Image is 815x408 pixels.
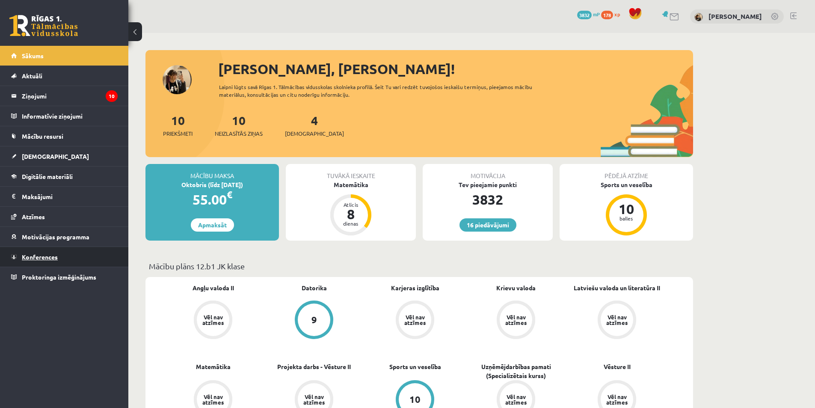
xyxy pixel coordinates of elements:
[163,301,264,341] a: Vēl nav atzīmes
[286,164,416,180] div: Tuvākā ieskaite
[605,394,629,405] div: Vēl nav atzīmes
[338,207,364,221] div: 8
[601,11,613,19] span: 178
[163,129,193,138] span: Priekšmeti
[11,267,118,287] a: Proktoringa izmēģinājums
[11,187,118,206] a: Maksājumi
[365,301,465,341] a: Vēl nav atzīmes
[11,106,118,126] a: Informatīvie ziņojumi
[694,13,703,21] img: Emīlija Bēvalde
[577,11,592,19] span: 3832
[560,180,693,237] a: Sports un veselība 10 balles
[11,66,118,86] a: Aktuāli
[574,283,660,292] a: Latviešu valoda un literatūra II
[708,12,762,21] a: [PERSON_NAME]
[227,188,232,201] span: €
[286,180,416,189] div: Matemātika
[302,283,327,292] a: Datorika
[191,218,234,232] a: Apmaksāt
[219,83,548,98] div: Laipni lūgts savā Rīgas 1. Tālmācības vidusskolas skolnieka profilā. Šeit Tu vari redzēt tuvojošo...
[504,314,528,325] div: Vēl nav atzīmes
[11,167,118,186] a: Digitālie materiāli
[201,394,225,405] div: Vēl nav atzīmes
[465,301,566,341] a: Vēl nav atzīmes
[145,189,279,210] div: 55.00
[277,362,351,371] a: Projekta darbs - Vēsture II
[201,314,225,325] div: Vēl nav atzīmes
[613,202,639,216] div: 10
[106,90,118,102] i: 10
[604,362,631,371] a: Vēsture II
[22,233,89,241] span: Motivācijas programma
[285,113,344,138] a: 4[DEMOGRAPHIC_DATA]
[22,106,118,126] legend: Informatīvie ziņojumi
[11,126,118,146] a: Mācību resursi
[504,394,528,405] div: Vēl nav atzīmes
[286,180,416,237] a: Matemātika Atlicis 8 dienas
[22,213,45,220] span: Atzīmes
[22,152,89,160] span: [DEMOGRAPHIC_DATA]
[218,59,693,79] div: [PERSON_NAME], [PERSON_NAME]!
[285,129,344,138] span: [DEMOGRAPHIC_DATA]
[560,180,693,189] div: Sports un veselība
[22,187,118,206] legend: Maksājumi
[389,362,441,371] a: Sports un veselība
[496,283,536,292] a: Krievu valoda
[601,11,624,18] a: 178 xp
[11,86,118,106] a: Ziņojumi10
[163,113,193,138] a: 10Priekšmeti
[22,72,42,80] span: Aktuāli
[22,273,96,281] span: Proktoringa izmēģinājums
[465,362,566,380] a: Uzņēmējdarbības pamati (Specializētais kurss)
[149,260,690,272] p: Mācību plāns 12.b1 JK klase
[11,146,118,166] a: [DEMOGRAPHIC_DATA]
[11,227,118,247] a: Motivācijas programma
[560,164,693,180] div: Pēdējā atzīme
[593,11,600,18] span: mP
[22,173,73,180] span: Digitālie materiāli
[311,315,317,325] div: 9
[145,164,279,180] div: Mācību maksa
[614,11,620,18] span: xp
[338,202,364,207] div: Atlicis
[613,216,639,221] div: balles
[423,164,553,180] div: Motivācija
[459,218,516,232] a: 16 piedāvājumi
[264,301,365,341] a: 9
[215,113,263,138] a: 10Neizlasītās ziņas
[22,132,63,140] span: Mācību resursi
[409,395,421,404] div: 10
[338,221,364,226] div: dienas
[577,11,600,18] a: 3832 mP
[22,52,44,60] span: Sākums
[605,314,629,325] div: Vēl nav atzīmes
[423,180,553,189] div: Tev pieejamie punkti
[403,314,427,325] div: Vēl nav atzīmes
[11,207,118,226] a: Atzīmes
[566,301,667,341] a: Vēl nav atzīmes
[302,394,326,405] div: Vēl nav atzīmes
[22,86,118,106] legend: Ziņojumi
[11,46,118,66] a: Sākums
[215,129,263,138] span: Neizlasītās ziņas
[391,283,439,292] a: Karjeras izglītība
[196,362,231,371] a: Matemātika
[423,189,553,210] div: 3832
[9,15,78,36] a: Rīgas 1. Tālmācības vidusskola
[22,253,58,261] span: Konferences
[145,180,279,189] div: Oktobris (līdz [DATE])
[11,247,118,267] a: Konferences
[193,283,234,292] a: Angļu valoda II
